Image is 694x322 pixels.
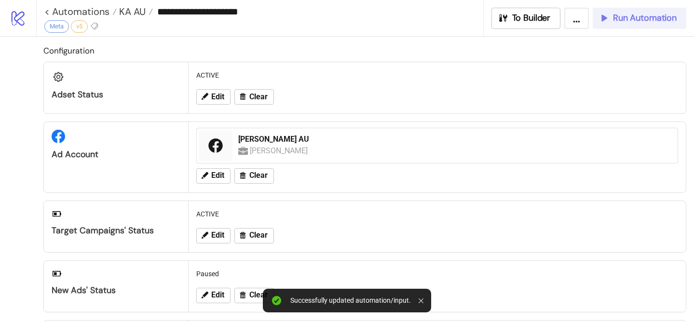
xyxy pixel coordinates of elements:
[564,8,589,29] button: ...
[211,93,224,101] span: Edit
[593,8,686,29] button: Run Automation
[250,145,310,157] div: [PERSON_NAME]
[196,168,231,184] button: Edit
[234,89,274,105] button: Clear
[196,288,231,303] button: Edit
[249,231,268,240] span: Clear
[249,93,268,101] span: Clear
[192,265,682,283] div: Paused
[44,7,117,16] a: < Automations
[44,20,69,33] div: Meta
[52,149,180,160] div: Ad Account
[117,5,146,18] span: KA AU
[196,89,231,105] button: Edit
[491,8,561,29] button: To Builder
[249,171,268,180] span: Clear
[192,205,682,223] div: ACTIVE
[613,13,677,24] span: Run Automation
[117,7,153,16] a: KA AU
[238,134,672,145] div: [PERSON_NAME] AU
[234,228,274,243] button: Clear
[71,20,88,33] div: v5
[290,296,411,305] div: Successfully updated automation/input.
[512,13,551,24] span: To Builder
[52,225,180,236] div: Target Campaigns' Status
[211,231,224,240] span: Edit
[234,288,274,303] button: Clear
[52,285,180,296] div: New Ads' Status
[211,291,224,299] span: Edit
[196,228,231,243] button: Edit
[234,168,274,184] button: Clear
[52,89,180,100] div: Adset Status
[192,66,682,84] div: ACTIVE
[249,291,268,299] span: Clear
[211,171,224,180] span: Edit
[43,44,686,57] h2: Configuration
